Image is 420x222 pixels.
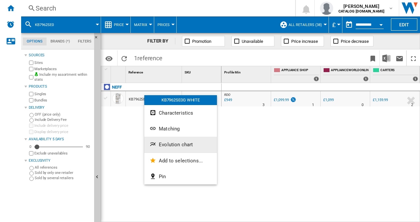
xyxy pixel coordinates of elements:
button: Matching [144,121,217,137]
span: Add to selections... [159,158,203,164]
button: Pin... [144,169,217,184]
span: Characteristics [159,110,193,116]
span: Pin [159,174,166,180]
button: Characteristics [144,105,217,121]
span: Matching [159,126,180,132]
button: Evolution chart [144,137,217,153]
div: KB7962SE0G WHITE [144,95,217,105]
span: Evolution chart [159,142,193,148]
button: Add to selections... [144,153,217,169]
